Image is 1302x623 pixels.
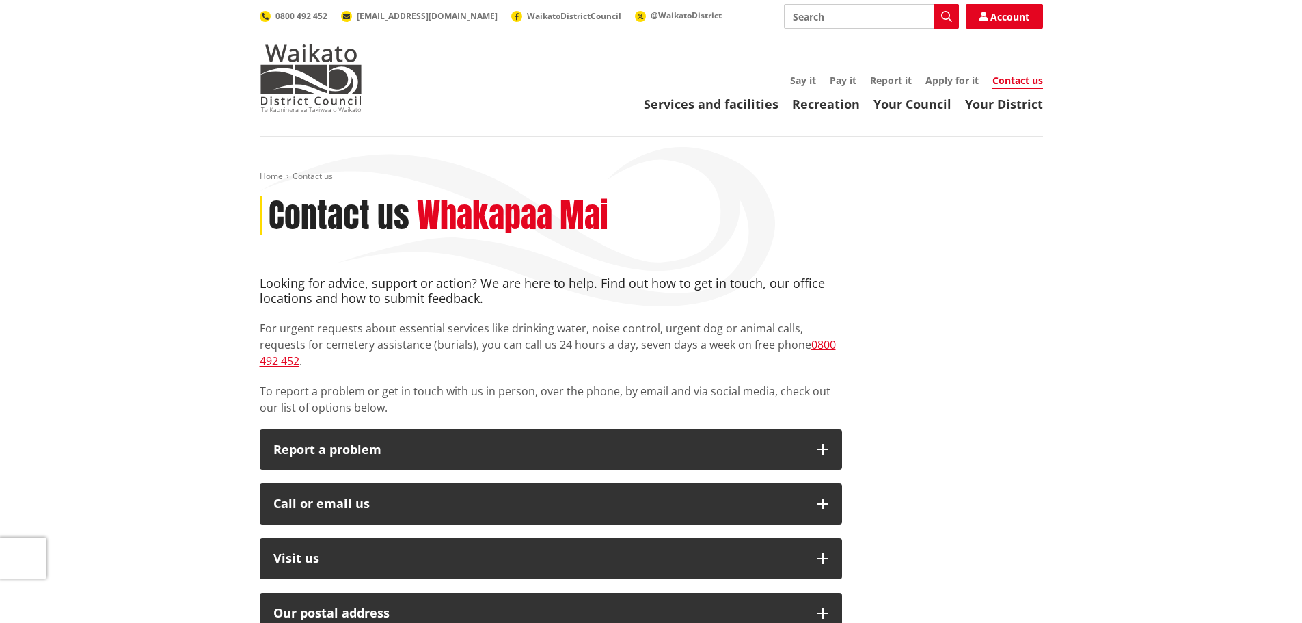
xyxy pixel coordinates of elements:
a: 0800 492 452 [260,337,836,369]
a: WaikatoDistrictCouncil [511,10,621,22]
a: Contact us [992,74,1043,89]
span: WaikatoDistrictCouncil [527,10,621,22]
h4: Looking for advice, support or action? We are here to help. Find out how to get in touch, our off... [260,276,842,306]
a: Your District [965,96,1043,112]
a: Recreation [792,96,860,112]
span: 0800 492 452 [275,10,327,22]
p: Visit us [273,552,804,566]
p: To report a problem or get in touch with us in person, over the phone, by email and via social me... [260,383,842,416]
span: @WaikatoDistrict [651,10,722,21]
p: For urgent requests about essential services like drinking water, noise control, urgent dog or an... [260,320,842,369]
div: Call or email us [273,497,804,511]
a: Services and facilities [644,96,778,112]
input: Search input [784,4,959,29]
span: Contact us [293,170,333,182]
h2: Whakapaa Mai [417,196,608,236]
img: Waikato District Council - Te Kaunihera aa Takiwaa o Waikato [260,44,362,112]
span: [EMAIL_ADDRESS][DOMAIN_NAME] [357,10,498,22]
button: Report a problem [260,429,842,470]
a: Pay it [830,74,856,87]
a: Your Council [873,96,951,112]
a: [EMAIL_ADDRESS][DOMAIN_NAME] [341,10,498,22]
a: @WaikatoDistrict [635,10,722,21]
h2: Our postal address [273,607,804,620]
a: Say it [790,74,816,87]
a: Account [966,4,1043,29]
h1: Contact us [269,196,409,236]
a: Home [260,170,283,182]
nav: breadcrumb [260,171,1043,183]
a: Apply for it [925,74,979,87]
p: Report a problem [273,443,804,457]
a: 0800 492 452 [260,10,327,22]
button: Visit us [260,538,842,579]
a: Report it [870,74,912,87]
button: Call or email us [260,483,842,525]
